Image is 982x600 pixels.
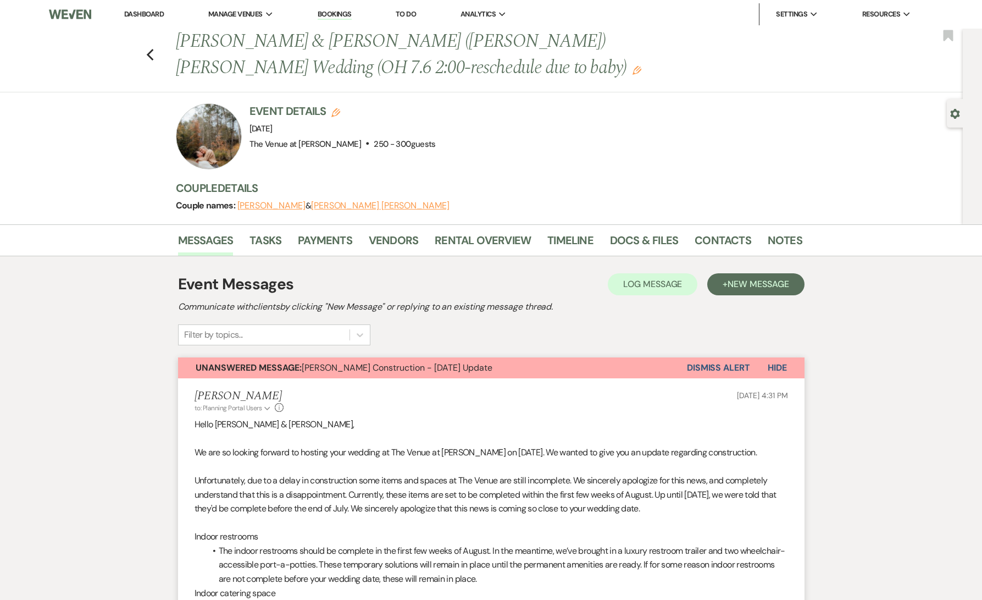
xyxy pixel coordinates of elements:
div: Filter by topics... [184,328,243,342]
button: Hide [750,357,805,378]
span: Hello [PERSON_NAME] & [PERSON_NAME], [195,419,354,430]
button: [PERSON_NAME] [PERSON_NAME] [311,201,450,210]
button: Edit [633,65,641,75]
span: & [237,200,450,211]
button: +New Message [707,273,804,295]
a: Tasks [249,232,281,256]
span: Indoor catering space [195,587,276,599]
img: Weven Logo [49,3,91,26]
span: Manage Venues [208,9,263,20]
h1: [PERSON_NAME] & [PERSON_NAME] ([PERSON_NAME]) [PERSON_NAME] Wedding (OH 7.6 2:00-reschedule due t... [176,29,668,81]
button: Unanswered Message:[PERSON_NAME] Construction - [DATE] Update [178,357,687,378]
h3: Couple Details [176,180,791,196]
span: The indoor restrooms should be complete in the first few weeks of August. In the meantime, we’ve ... [219,545,785,585]
span: Analytics [461,9,496,20]
h5: [PERSON_NAME] [195,389,284,403]
a: To Do [396,9,416,19]
span: Indoor restrooms [195,531,258,542]
a: Bookings [318,9,352,20]
span: We are so looking forward to hosting your wedding at The Venue at [PERSON_NAME] on [DATE]. We wan... [195,447,757,458]
h3: Event Details [249,103,436,119]
a: Messages [178,232,234,256]
span: [DATE] 4:31 PM [737,390,787,400]
span: Couple names: [176,200,237,211]
a: Rental Overview [435,232,531,256]
span: to: Planning Portal Users [195,404,262,412]
button: [PERSON_NAME] [237,201,306,210]
button: Open lead details [950,108,960,118]
h2: Communicate with clients by clicking "New Message" or replying to an existing message thread. [178,300,805,313]
a: Docs & Files [610,232,678,256]
a: Timeline [547,232,593,256]
span: New Message [728,278,789,290]
a: Contacts [695,232,751,256]
button: Log Message [608,273,697,295]
a: Payments [298,232,352,256]
span: 250 - 300 guests [374,139,435,150]
span: Settings [776,9,807,20]
button: to: Planning Portal Users [195,403,273,413]
span: The Venue at [PERSON_NAME] [249,139,361,150]
a: Vendors [369,232,418,256]
span: Log Message [623,278,682,290]
a: Notes [768,232,802,256]
span: Resources [862,9,900,20]
span: [PERSON_NAME] Construction - [DATE] Update [196,362,492,373]
strong: Unanswered Message: [196,362,302,373]
button: Dismiss Alert [687,357,750,378]
h1: Event Messages [178,273,294,296]
span: Hide [768,362,787,373]
span: Unfortunately, due to a delay in construction some items and spaces at The Venue are still incomp... [195,475,776,514]
span: [DATE] [249,123,273,134]
a: Dashboard [124,9,164,19]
